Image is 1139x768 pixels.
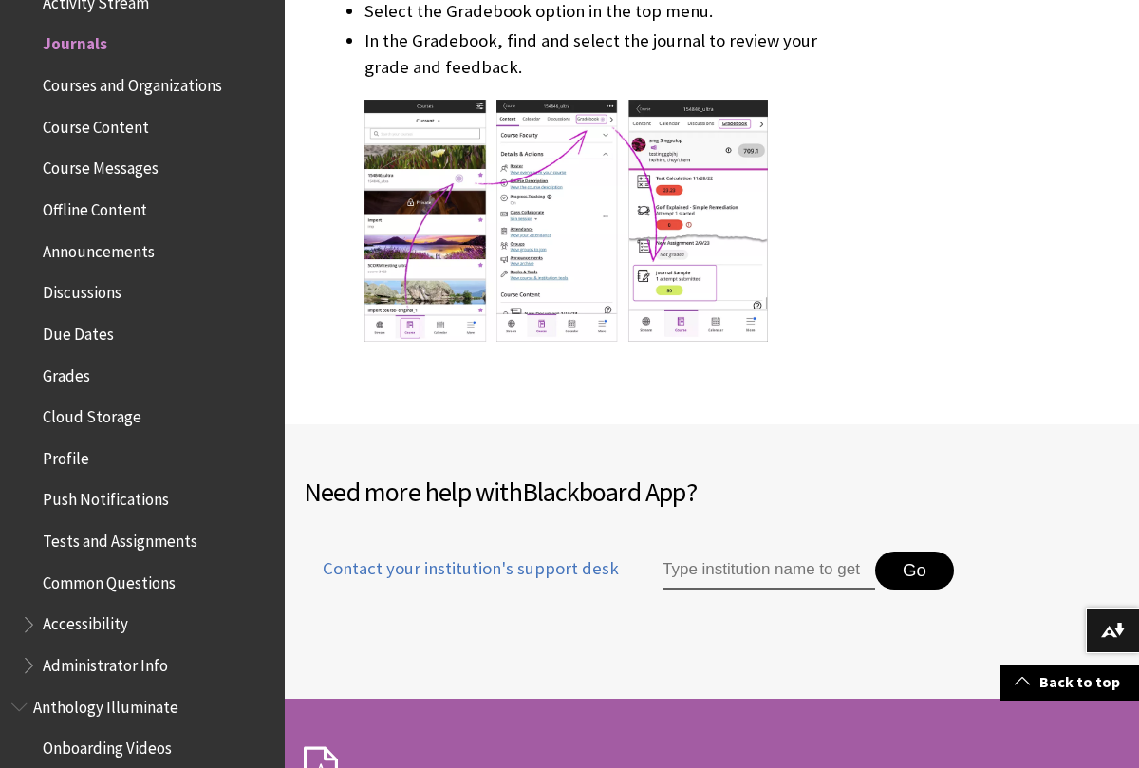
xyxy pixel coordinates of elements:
img: A course is selected, the "Gradebook" option is highlighted and selected and a journal grade is h... [364,100,768,342]
span: Discussions [43,276,121,302]
li: In the Gradebook, find and select the journal to review your grade and feedback. [364,28,839,368]
span: Grades [43,360,90,385]
span: Courses and Organizations [43,69,222,95]
span: Anthology Illuminate [33,691,178,717]
span: Administrator Info [43,649,168,675]
span: Announcements [43,235,155,261]
span: Push Notifications [43,484,169,510]
span: Course Messages [43,153,159,178]
a: Back to top [1000,665,1139,700]
span: Accessibility [43,609,128,634]
span: Due Dates [43,318,114,344]
span: Contact your institution's support desk [304,556,619,581]
h2: Need more help with ? [304,472,1120,512]
input: Type institution name to get support [663,552,875,590]
span: Onboarding Videos [43,733,172,759]
span: Cloud Storage [43,401,141,426]
span: Course Content [43,111,149,137]
span: Journals [43,28,107,54]
span: Tests and Assignments [43,525,197,551]
span: Offline Content [43,194,147,219]
span: Profile [43,442,89,468]
a: Contact your institution's support desk [304,556,619,604]
span: Common Questions [43,567,176,592]
button: Go [875,552,954,590]
span: Blackboard App [522,475,686,509]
